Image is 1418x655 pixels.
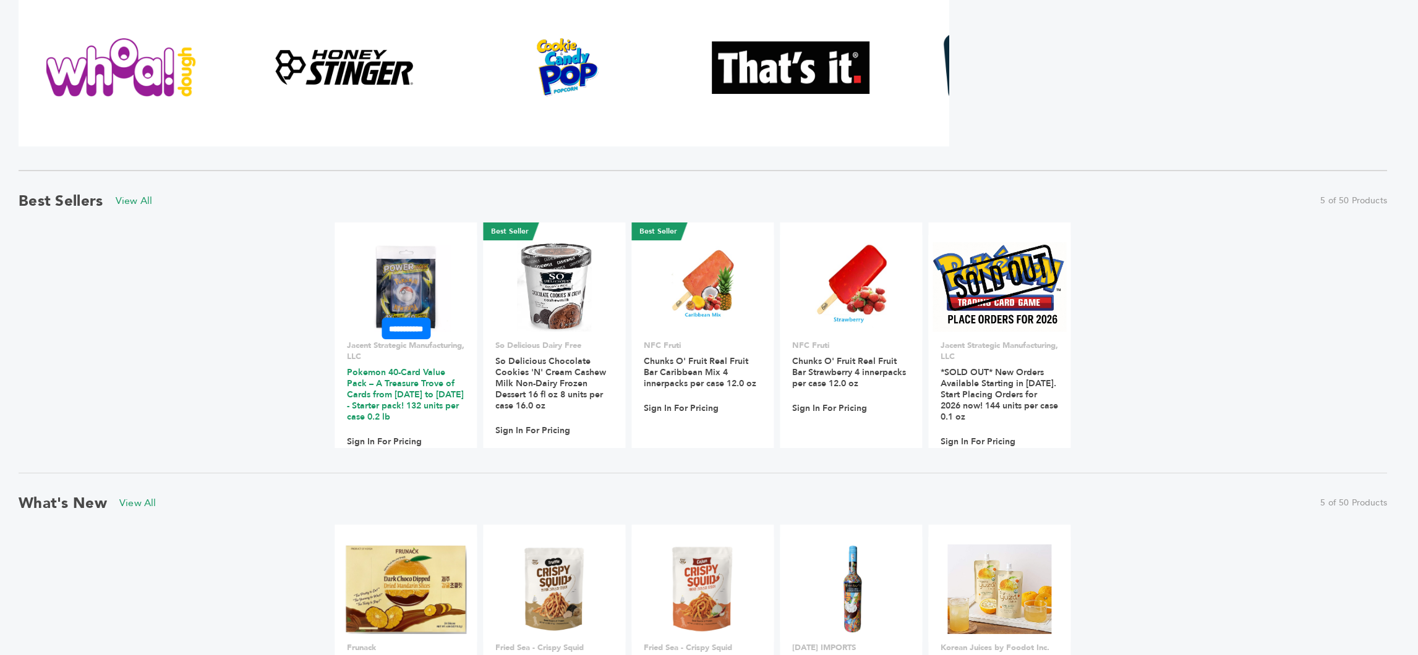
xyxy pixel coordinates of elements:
[19,493,107,513] h2: What's New
[361,242,451,332] img: Pokemon 40-Card Value Pack – A Treasure Trove of Cards from 1996 to 2024 - Starter pack! 132 unit...
[644,340,761,351] p: NFC Fruti
[792,403,867,414] a: Sign In For Pricing
[672,242,733,331] img: Chunks O' Fruit Real Fruit Bar Caribbean Mix 4 innerpacks per case 12.0 oz
[792,642,910,653] p: [DATE] IMPORTS
[792,355,906,389] a: Chunks O' Fruit Real Fruit Bar Strawberry 4 innerpacks per case 12.0 oz
[941,436,1015,447] a: Sign In For Pricing
[948,544,1052,633] img: Organic Yuza Juice 8 units per case 50.0 fl
[933,242,1067,332] img: *SOLD OUT* New Orders Available Starting in 2026. Start Placing Orders for 2026 now! 144 units pe...
[489,38,646,96] img: Cookie & Candy Pop Popcorn
[19,191,103,211] h2: Best Sellers
[116,194,153,208] a: View All
[119,496,156,510] a: View All
[347,642,464,653] p: Frunack
[265,44,423,91] img: Honey Stinger
[1320,195,1387,207] span: 5 of 50 Products
[42,38,200,96] img: Whoa Dough
[347,366,464,423] a: Pokemon 40-Card Value Pack – A Treasure Trove of Cards from [DATE] to [DATE] - Starter pack! 132 ...
[347,340,464,362] p: Jacent Strategic Manufacturing, LLC
[792,340,910,351] p: NFC Fruti
[941,642,1058,653] p: Korean Juices by Foodot Inc.
[517,242,592,331] img: So Delicious Chocolate Cookies 'N' Cream Cashew Milk Non-Dairy Frozen Dessert 16 fl oz 8 units pe...
[495,340,613,351] p: So Delicious Dairy Free
[712,41,869,94] img: That's It
[495,425,570,436] a: Sign In For Pricing
[667,544,739,633] img: Cajun Crispy Squid 12 units per case 4.5 oz
[644,642,761,653] p: Fried Sea - Crispy Squid
[941,366,1058,423] a: *SOLD OUT* New Orders Available Starting in [DATE]. Start Placing Orders for 2026 now! 144 units ...
[346,544,467,633] img: Dark Choco Dipped Dried Mandarin Slices 14 units per case 4.1 oz
[1320,497,1387,509] span: 5 of 50 Products
[935,20,1093,114] img: LesserEvil
[644,355,756,389] a: Chunks O' Fruit Real Fruit Bar Caribbean Mix 4 innerpacks per case 12.0 oz
[495,642,613,653] p: Fried Sea - Crispy Squid
[941,340,1058,362] p: Jacent Strategic Manufacturing, LLC
[516,544,593,633] img: Truffle Crispy Squid 12 units per case 4.5 oz
[495,355,606,412] a: So Delicious Chocolate Cookies 'N' Cream Cashew Milk Non-Dairy Frozen Dessert 16 fl oz 8 units pe...
[347,436,422,447] a: Sign In For Pricing
[644,403,719,414] a: Sign In For Pricing
[815,242,887,331] img: Chunks O' Fruit Real Fruit Bar Strawberry 4 innerpacks per case 12.0 oz
[837,544,865,633] img: FUN WINE COCONUT CHARDONNAY 12 units per case 43.5 oz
